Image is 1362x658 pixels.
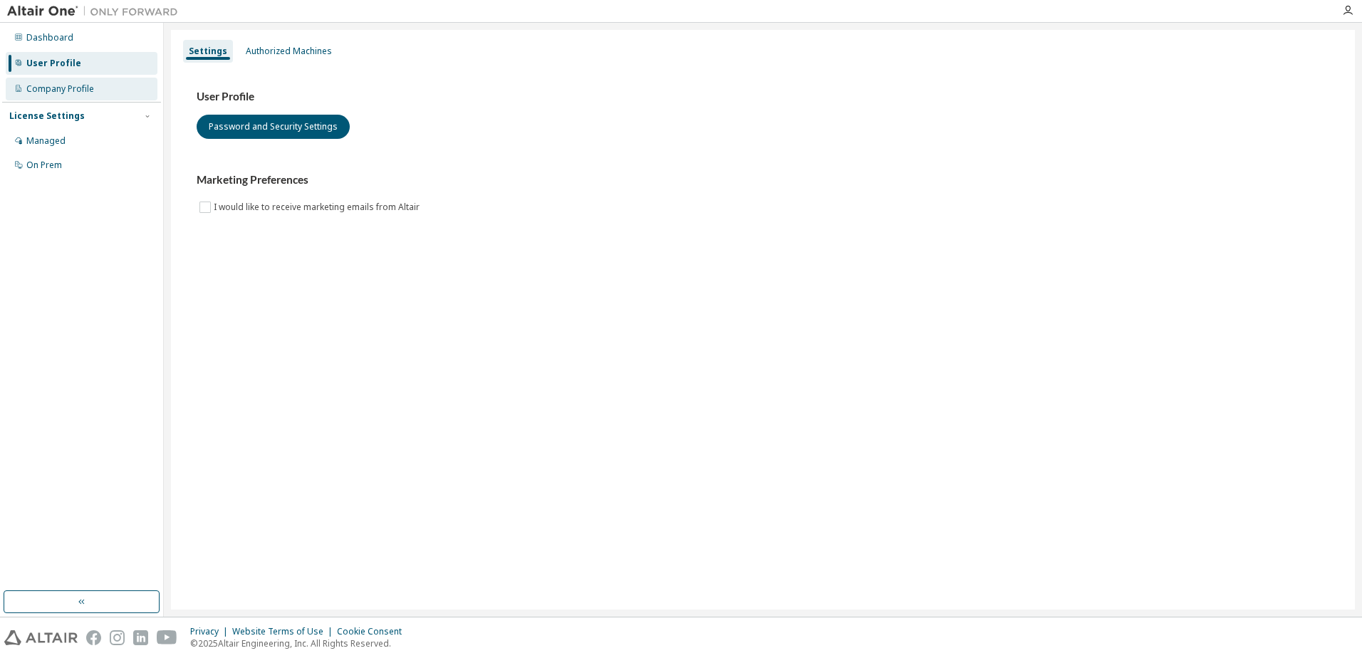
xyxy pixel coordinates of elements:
div: Dashboard [26,32,73,43]
img: altair_logo.svg [4,630,78,645]
div: Company Profile [26,83,94,95]
label: I would like to receive marketing emails from Altair [214,199,422,216]
button: Password and Security Settings [197,115,350,139]
div: License Settings [9,110,85,122]
div: Privacy [190,626,232,637]
h3: Marketing Preferences [197,173,1329,187]
div: On Prem [26,160,62,171]
img: facebook.svg [86,630,101,645]
div: Settings [189,46,227,57]
p: © 2025 Altair Engineering, Inc. All Rights Reserved. [190,637,410,649]
img: linkedin.svg [133,630,148,645]
div: Website Terms of Use [232,626,337,637]
div: Authorized Machines [246,46,332,57]
img: instagram.svg [110,630,125,645]
div: Cookie Consent [337,626,410,637]
img: Altair One [7,4,185,19]
div: Managed [26,135,66,147]
h3: User Profile [197,90,1329,104]
div: User Profile [26,58,81,69]
img: youtube.svg [157,630,177,645]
